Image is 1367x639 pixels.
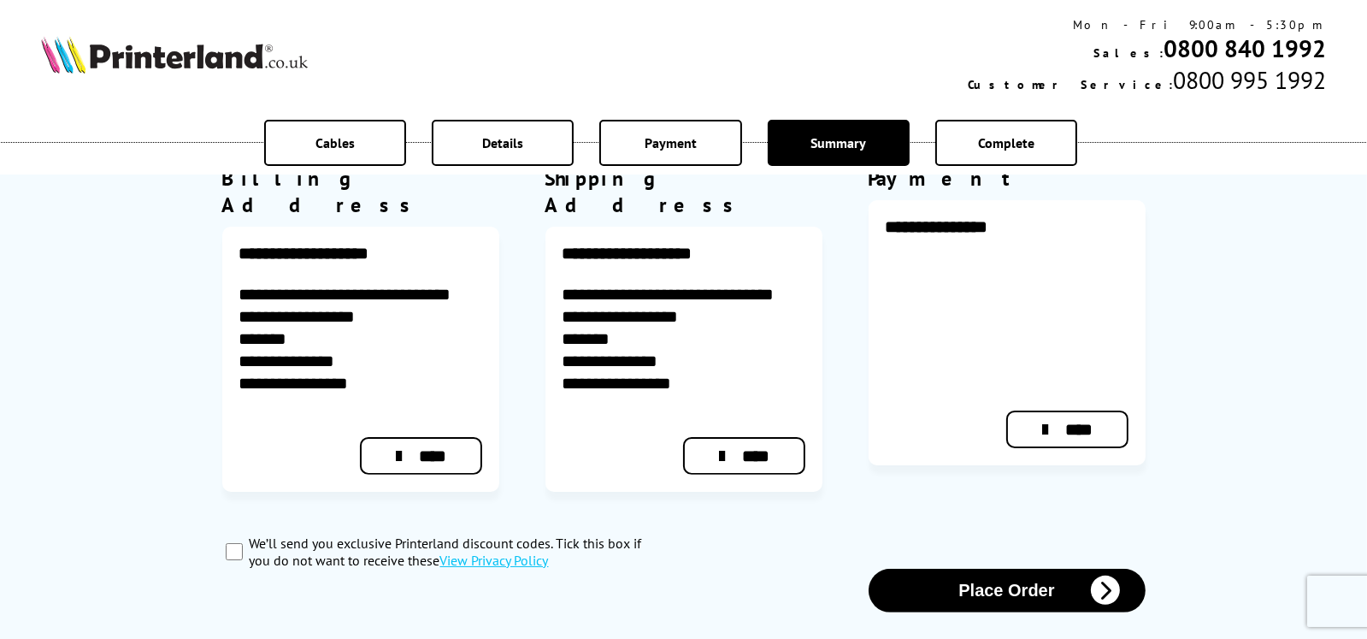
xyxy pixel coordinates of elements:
span: Sales: [1093,45,1164,61]
img: Printerland Logo [41,36,308,74]
div: Shipping Address [545,165,822,218]
span: Customer Service: [968,77,1173,92]
div: Mon - Fri 9:00am - 5:30pm [968,17,1326,33]
a: modal_privacy [440,552,549,569]
span: 0800 995 1992 [1173,64,1326,96]
span: Cables [315,134,355,151]
div: Payment [869,165,1146,192]
a: 0800 840 1992 [1164,33,1326,64]
button: Place Order [869,569,1146,612]
span: Payment [645,134,697,151]
label: We’ll send you exclusive Printerland discount codes. Tick this box if you do not want to receive ... [250,535,665,569]
div: Billing Address [222,165,499,218]
span: Complete [978,134,1034,151]
span: Details [482,134,523,151]
span: Summary [810,134,866,151]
